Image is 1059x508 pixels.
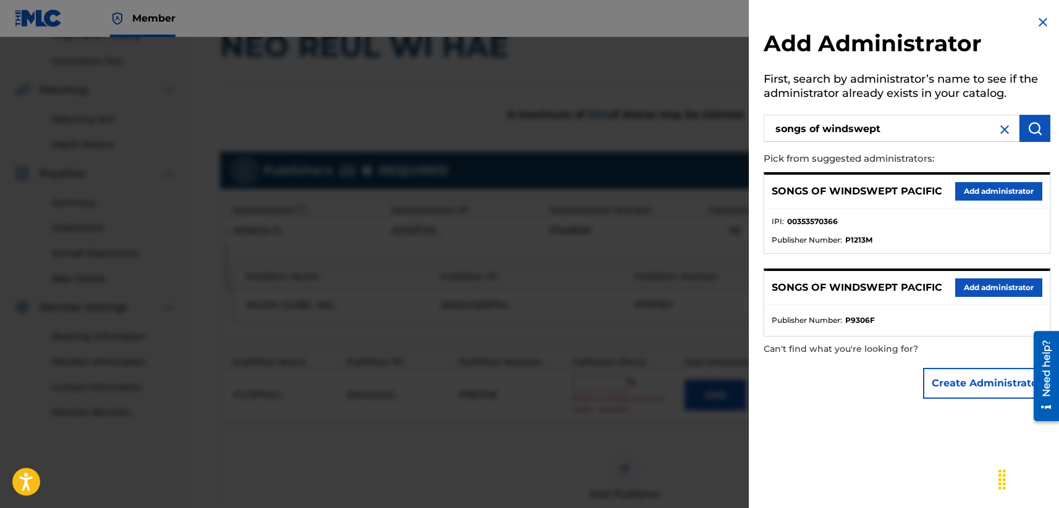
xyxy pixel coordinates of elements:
iframe: Chat Widget [997,449,1059,508]
p: SONGS OF WINDSWEPT PACIFIC [772,280,942,295]
strong: P9306F [845,315,875,326]
div: Drag [992,461,1012,498]
span: Member [132,11,175,25]
button: Add administrator [955,278,1042,297]
button: Create Administrator [923,368,1050,399]
span: Publisher Number : [772,235,842,246]
span: Publisher Number : [772,315,842,326]
span: IPI : [772,216,784,227]
strong: P1213M [845,235,872,246]
p: Pick from suggested administrators: [764,146,980,172]
img: close [997,122,1012,137]
img: MLC Logo [15,9,62,27]
iframe: Resource Center [1024,327,1059,426]
strong: 00353570366 [787,216,838,227]
input: Search administrator’s name [764,115,1019,142]
h5: First, search by administrator’s name to see if the administrator already exists in your catalog. [764,69,1050,107]
button: Add administrator [955,182,1042,201]
p: Can't find what you're looking for? [764,336,980,362]
h2: Add Administrator [764,30,1050,61]
img: Search Works [1027,121,1042,136]
img: Top Rightsholder [110,11,125,26]
p: SONGS OF WINDSWEPT PACIFIC [772,184,942,199]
